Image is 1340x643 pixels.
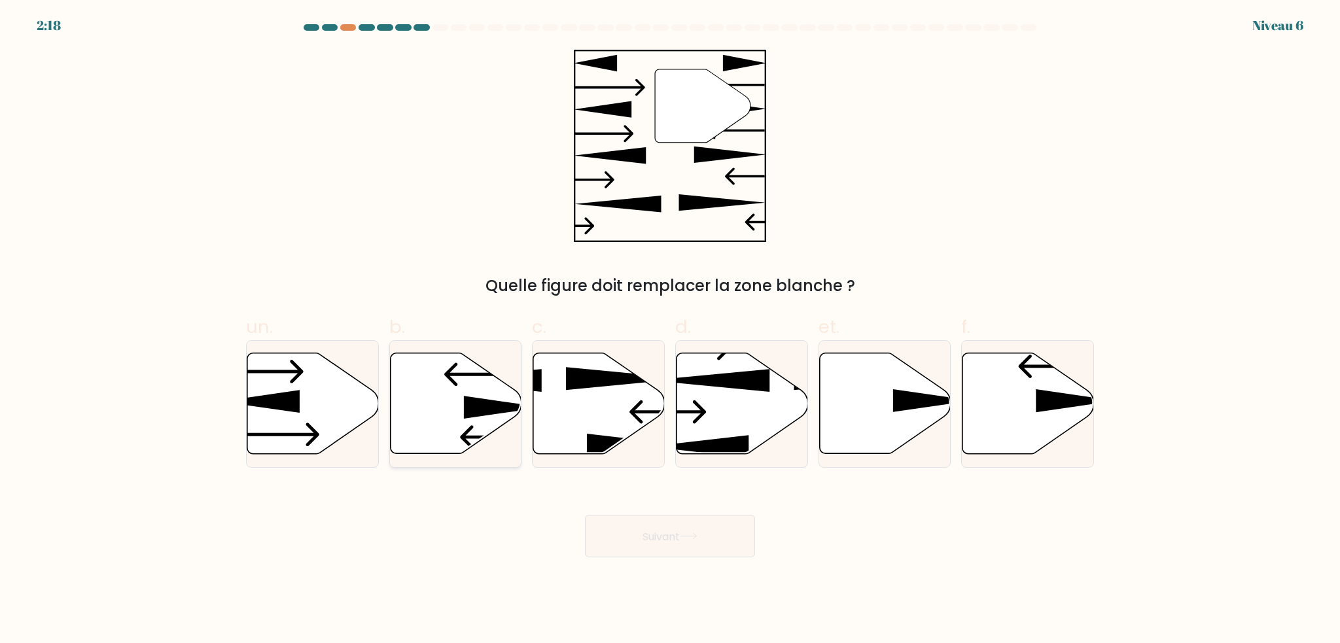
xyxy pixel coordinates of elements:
font: Quelle figure doit remplacer la zone blanche ? [485,275,855,296]
font: Suivant [643,529,680,544]
font: et. [819,314,839,339]
font: 2:18 [37,16,61,34]
font: un. [246,314,273,339]
font: Niveau 6 [1252,16,1303,34]
g: " [655,69,750,143]
button: Suivant [585,515,755,557]
font: b. [389,314,405,339]
font: c. [532,314,546,339]
font: f. [961,314,970,339]
font: d. [675,314,691,339]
